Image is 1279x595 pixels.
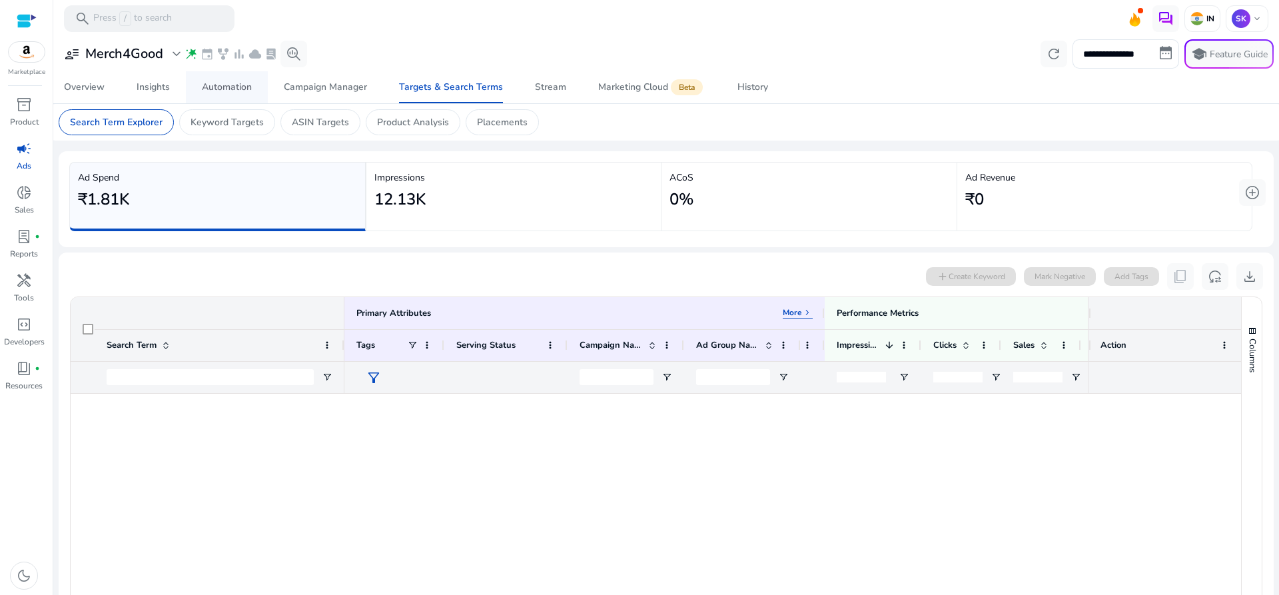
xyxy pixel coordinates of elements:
input: Ad Group Name Filter Input [696,369,770,385]
p: Reports [10,248,38,260]
input: Campaign Name Filter Input [580,369,653,385]
button: add_circle [1239,179,1266,206]
p: Ad Revenue [965,171,1244,185]
div: Overview [64,83,105,92]
span: search [75,11,91,27]
p: Press to search [93,11,172,26]
span: Action [1100,339,1126,351]
p: Search Term Explorer [70,115,163,129]
p: ASIN Targets [292,115,349,129]
span: dark_mode [16,568,32,584]
span: bar_chart [232,47,246,61]
button: search_insights [280,41,307,67]
span: / [119,11,131,26]
span: expand_more [169,46,185,62]
button: Open Filter Menu [991,372,1001,382]
p: Marketplace [8,67,45,77]
span: add_circle [1244,185,1260,201]
span: lab_profile [16,229,32,245]
span: handyman [16,273,32,289]
button: schoolFeature Guide [1184,39,1274,69]
span: Columns [1246,338,1258,372]
button: Open Filter Menu [899,372,909,382]
img: amazon.svg [9,42,45,62]
h2: ₹1.81K [78,190,129,209]
h2: 0% [669,190,693,209]
p: Feature Guide [1210,48,1268,61]
button: Open Filter Menu [778,372,789,382]
p: Impressions [374,171,653,185]
span: reset_settings [1207,269,1223,285]
p: SK [1232,9,1250,28]
span: donut_small [16,185,32,201]
img: in.svg [1190,12,1204,25]
span: Sales [1013,339,1035,351]
div: Stream [535,83,566,92]
div: Performance Metrics [837,307,919,319]
button: Open Filter Menu [322,372,332,382]
button: refresh [1041,41,1067,67]
div: Automation [202,83,252,92]
span: Beta [671,79,703,95]
span: search_insights [286,46,302,62]
span: Ad Group Name [696,339,759,351]
div: History [737,83,768,92]
span: refresh [1046,46,1062,62]
p: Placements [477,115,528,129]
span: Tags [356,339,375,351]
h3: Merch4Good [85,46,163,62]
p: Sales [15,204,34,216]
span: keyboard_arrow_down [1252,13,1262,24]
h2: 12.13K [374,190,426,209]
p: Keyword Targets [191,115,264,129]
p: Developers [4,336,45,348]
span: code_blocks [16,316,32,332]
span: inventory_2 [16,97,32,113]
span: campaign [16,141,32,157]
span: Campaign Name [580,339,643,351]
span: Clicks [933,339,957,351]
span: keyboard_arrow_right [802,307,813,318]
span: download [1242,269,1258,285]
button: download [1236,263,1263,290]
button: Open Filter Menu [1070,372,1081,382]
p: More [783,307,802,318]
p: Product Analysis [377,115,449,129]
span: cloud [248,47,262,61]
p: Product [10,116,39,128]
span: school [1191,46,1207,62]
input: Search Term Filter Input [107,369,314,385]
button: Open Filter Menu [661,372,672,382]
span: Search Term [107,339,157,351]
div: Marketing Cloud [598,82,705,93]
button: reset_settings [1202,263,1228,290]
p: Tools [14,292,34,304]
div: Insights [137,83,170,92]
span: user_attributes [64,46,80,62]
p: ACoS [669,171,949,185]
span: event [201,47,214,61]
div: Campaign Manager [284,83,367,92]
span: wand_stars [185,47,198,61]
h2: ₹0 [965,190,984,209]
span: Serving Status [456,339,516,351]
p: Resources [5,380,43,392]
span: fiber_manual_record [35,234,40,239]
span: Impressions [837,339,880,351]
span: filter_alt [366,370,382,386]
div: Primary Attributes [356,307,431,319]
span: family_history [216,47,230,61]
span: book_4 [16,360,32,376]
span: lab_profile [264,47,278,61]
span: fiber_manual_record [35,366,40,371]
p: IN [1204,13,1214,24]
p: Ads [17,160,31,172]
p: Ad Spend [78,171,357,185]
div: Targets & Search Terms [399,83,503,92]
